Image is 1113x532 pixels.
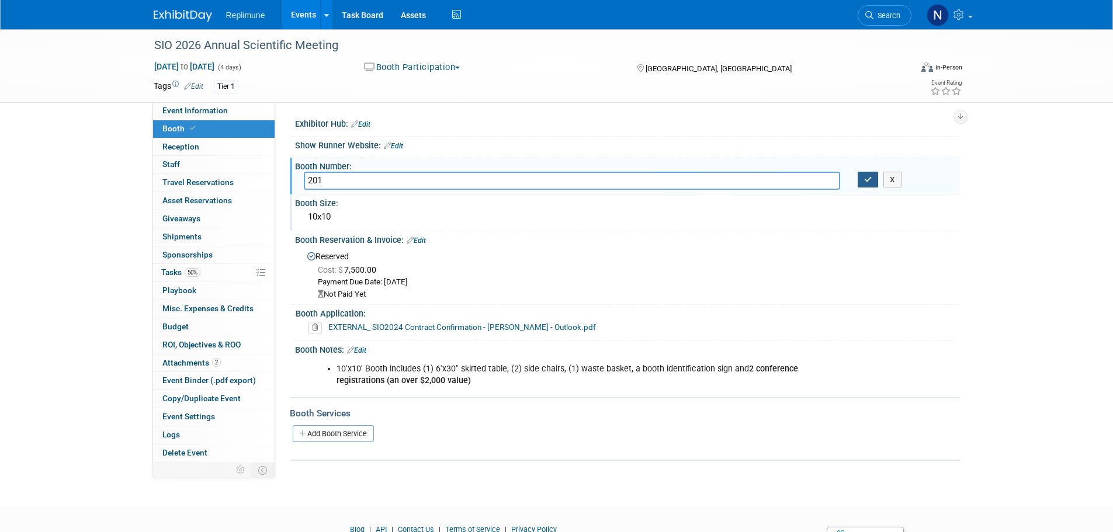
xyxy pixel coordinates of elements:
span: Asset Reservations [162,196,232,205]
span: 2 [212,358,221,367]
a: Reception [153,138,275,156]
span: Booth [162,124,198,133]
a: Shipments [153,228,275,246]
a: Event Information [153,102,275,120]
div: Booth Notes: [295,341,960,356]
a: Sponsorships [153,246,275,264]
div: Exhibitor Hub: [295,115,960,130]
span: Playbook [162,286,196,295]
button: X [883,172,902,188]
a: Misc. Expenses & Credits [153,300,275,318]
span: ROI, Objectives & ROO [162,340,241,349]
div: Not Paid Yet [318,289,951,300]
div: Reserved [304,248,951,300]
div: 10x10 [304,208,951,226]
a: Logs [153,426,275,444]
a: Delete Event [153,444,275,462]
span: [GEOGRAPHIC_DATA], [GEOGRAPHIC_DATA] [646,64,792,73]
a: Copy/Duplicate Event [153,390,275,408]
div: Booth Services [290,407,960,420]
a: Booth [153,120,275,138]
span: Staff [162,159,180,169]
a: Attachments2 [153,354,275,372]
a: Edit [184,82,203,91]
td: Personalize Event Tab Strip [231,463,251,478]
a: Search [858,5,911,26]
a: Staff [153,156,275,173]
div: In-Person [935,63,962,72]
span: Sponsorships [162,250,213,259]
span: Travel Reservations [162,178,234,187]
div: Show Runner Website: [295,137,960,152]
span: Misc. Expenses & Credits [162,304,254,313]
span: Logs [162,430,180,439]
span: Event Settings [162,412,215,421]
img: Nicole Schaeffner [927,4,949,26]
span: Attachments [162,358,221,367]
div: Booth Application: [296,305,955,319]
span: Budget [162,322,189,331]
a: Travel Reservations [153,174,275,192]
a: Tasks50% [153,264,275,281]
a: Budget [153,318,275,336]
div: Booth Size: [295,194,960,209]
a: Giveaways [153,210,275,228]
div: Event Format [842,61,963,78]
span: 7,500.00 [318,265,381,274]
a: Add Booth Service [293,425,374,442]
a: ROI, Objectives & ROO [153,336,275,354]
span: Cost: $ [318,265,344,274]
div: Booth Reservation & Invoice: [295,231,960,246]
a: Delete attachment? [308,324,327,332]
span: Search [873,11,900,20]
img: ExhibitDay [154,10,212,22]
span: Event Information [162,106,228,115]
i: Booth reservation complete [190,125,196,131]
div: SIO 2026 Annual Scientific Meeting [150,35,894,56]
div: Booth Number: [295,158,960,172]
a: Asset Reservations [153,192,275,210]
span: Shipments [162,232,202,241]
img: Format-Inperson.png [921,62,933,72]
a: Event Binder (.pdf export) [153,372,275,390]
a: Playbook [153,282,275,300]
span: Delete Event [162,448,207,457]
span: Tasks [161,267,200,277]
a: Edit [351,120,370,128]
span: Giveaways [162,214,200,223]
a: EXTERNAL_ SIO2024 Contract Confirmation - [PERSON_NAME] - Outlook.pdf [328,322,596,332]
span: Reception [162,142,199,151]
div: Event Rating [930,80,962,86]
td: Tags [154,80,203,93]
span: 50% [185,268,200,277]
span: Replimune [226,11,265,20]
span: (4 days) [217,64,241,71]
a: Edit [347,346,366,354]
button: Booth Participation [360,61,464,74]
li: 10'x10' Booth includes (1) 6'x30" skirted table, (2) side chairs, (1) waste basket, a booth ident... [337,363,824,387]
a: Edit [407,237,426,245]
td: Toggle Event Tabs [251,463,275,478]
span: [DATE] [DATE] [154,61,215,72]
a: Edit [384,142,403,150]
span: to [179,62,190,71]
div: Tier 1 [214,81,238,93]
a: Event Settings [153,408,275,426]
span: Copy/Duplicate Event [162,394,241,403]
div: Payment Due Date: [DATE] [318,277,951,288]
span: Event Binder (.pdf export) [162,375,256,385]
